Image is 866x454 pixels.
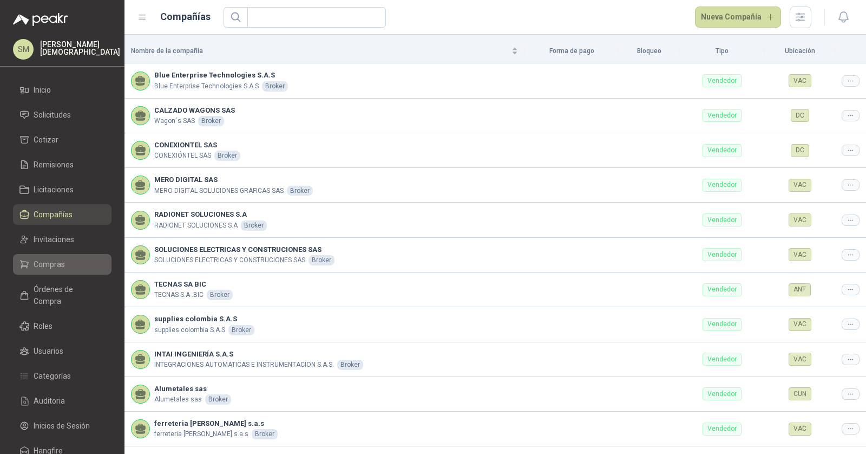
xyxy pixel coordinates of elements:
h1: Compañías [160,9,211,24]
p: supplies colombia S.A.S [154,325,225,335]
span: Compras [34,258,65,270]
span: Inicios de Sesión [34,420,90,432]
div: Broker [337,360,363,370]
div: Vendedor [703,248,742,261]
p: ferreteria [PERSON_NAME] s.a.s [154,429,248,439]
div: Broker [205,394,231,405]
div: Broker [287,186,313,196]
p: Alumetales sas [154,394,202,405]
div: Broker [214,151,240,161]
p: CONEXIÓNTEL SAS [154,151,211,161]
span: Invitaciones [34,234,74,245]
b: CALZADO WAGONS SAS [154,105,235,116]
a: Remisiones [13,154,111,175]
p: Wagon´s SAS [154,116,195,126]
b: SOLUCIONES ELECTRICAS Y CONSTRUCIONES SAS [154,244,334,255]
span: Compañías [34,209,73,220]
p: INTEGRACIONES AUTOMATICAS E INSTRUMENTACION S.A.S. [154,360,334,370]
span: Categorías [34,370,71,382]
div: VAC [789,353,811,366]
div: Vendedor [703,387,742,400]
p: TECNAS S.A .BIC [154,290,204,300]
div: Broker [262,81,288,92]
b: TECNAS SA BIC [154,279,233,290]
span: Licitaciones [34,184,74,196]
a: Auditoria [13,391,111,411]
div: VAC [789,179,811,192]
span: Auditoria [34,395,65,407]
a: Roles [13,316,111,336]
div: VAC [789,423,811,436]
div: Broker [207,290,233,300]
a: Inicios de Sesión [13,416,111,436]
div: DC [791,144,809,157]
th: Bloqueo [619,39,680,63]
div: VAC [789,74,811,87]
th: Tipo [680,39,765,63]
b: CONEXIONTEL SAS [154,140,240,151]
div: SM [13,39,34,60]
div: Vendedor [703,318,742,331]
a: Compañías [13,204,111,225]
span: Remisiones [34,159,74,171]
div: CUN [789,387,811,400]
span: Roles [34,320,53,332]
span: Órdenes de Compra [34,283,101,307]
img: Logo peakr [13,13,68,26]
a: Compras [13,254,111,275]
a: Inicio [13,80,111,100]
div: Vendedor [703,109,742,122]
b: RADIONET SOLUCIONES S.A [154,209,267,220]
div: VAC [789,248,811,261]
a: Categorías [13,366,111,386]
span: Inicio [34,84,51,96]
div: VAC [789,213,811,226]
div: Broker [228,325,254,335]
div: Vendedor [703,423,742,436]
b: Blue Enterprise Technologies S.A.S [154,70,288,81]
div: Vendedor [703,74,742,87]
th: Nombre de la compañía [124,39,524,63]
a: Órdenes de Compra [13,279,111,312]
b: INTAI INGENIERÍA S.A.S [154,349,363,360]
th: Ubicación [764,39,835,63]
div: Broker [309,255,334,265]
a: Licitaciones [13,179,111,200]
a: Cotizar [13,129,111,150]
a: Usuarios [13,341,111,361]
b: MERO DIGITAL SAS [154,174,313,185]
div: DC [791,109,809,122]
p: RADIONET SOLUCIONES S.A [154,220,238,231]
div: Vendedor [703,213,742,226]
div: ANT [789,283,811,296]
a: Invitaciones [13,229,111,250]
span: Nombre de la compañía [131,46,509,56]
div: Broker [252,429,278,439]
b: supplies colombia S.A.S [154,314,254,325]
span: Solicitudes [34,109,71,121]
a: Solicitudes [13,105,111,125]
div: Broker [198,116,224,126]
div: Vendedor [703,353,742,366]
p: MERO DIGITAL SOLUCIONES GRAFICAS SAS [154,186,284,196]
div: VAC [789,318,811,331]
span: Cotizar [34,134,58,146]
div: Vendedor [703,283,742,296]
b: ferreteria [PERSON_NAME] s.a.s [154,418,278,429]
span: Usuarios [34,345,63,357]
button: Nueva Compañía [695,7,782,28]
div: Vendedor [703,144,742,157]
th: Forma de pago [524,39,619,63]
p: SOLUCIONES ELECTRICAS Y CONSTRUCIONES SAS [154,255,305,265]
div: Broker [241,220,267,231]
div: Vendedor [703,179,742,192]
b: Alumetales sas [154,384,231,394]
p: [PERSON_NAME] [DEMOGRAPHIC_DATA] [40,41,120,56]
p: Blue Enterprise Technologies S.A.S [154,81,259,92]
